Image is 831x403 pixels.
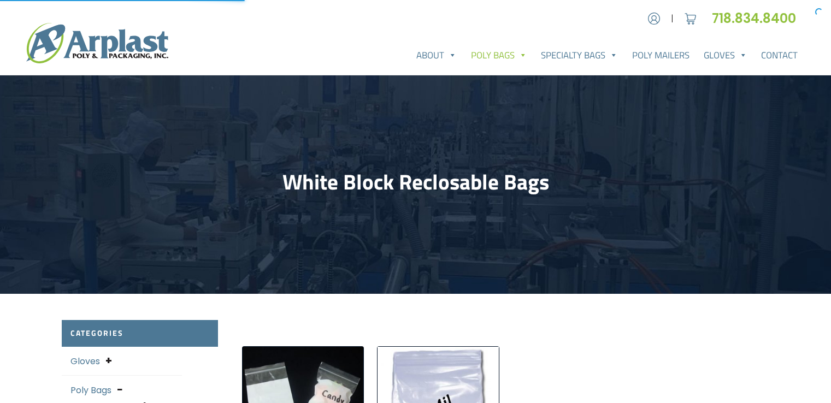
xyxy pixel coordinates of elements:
[26,23,168,63] img: logo
[671,12,674,25] span: |
[62,320,218,347] h2: Categories
[62,169,770,195] h1: White Block Reclosable Bags
[70,355,100,368] a: Gloves
[464,44,534,66] a: Poly Bags
[534,44,626,66] a: Specialty Bags
[754,44,805,66] a: Contact
[697,44,755,66] a: Gloves
[625,44,697,66] a: Poly Mailers
[712,9,805,27] a: 718.834.8400
[70,384,111,396] a: Poly Bags
[409,44,464,66] a: About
